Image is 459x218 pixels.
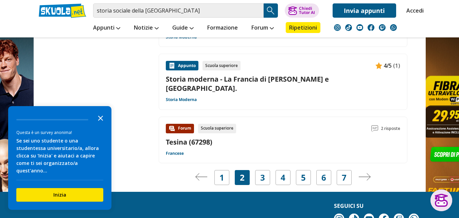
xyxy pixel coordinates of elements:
strong: Seguici su [334,202,364,209]
img: Appunti contenuto [375,62,382,69]
a: Pagina precedente [195,173,208,182]
button: Inizia [16,188,103,202]
img: tiktok [345,24,352,31]
img: Appunti contenuto [169,62,175,69]
a: Storia Moderna [166,97,197,102]
div: Chiedi Tutor AI [299,6,315,15]
img: facebook [368,24,374,31]
a: Francese [166,151,184,156]
a: 1 [219,173,224,182]
img: youtube [356,24,363,31]
img: Commenti lettura [371,125,378,132]
a: Tesina (67298) [166,137,212,147]
a: Accedi [406,3,421,18]
img: Pagina precedente [195,173,208,181]
div: Scuola superiore [198,124,236,133]
div: Forum [166,124,194,133]
a: 7 [342,173,347,182]
div: Questa è un survey anonima! [16,129,103,136]
span: 2 risposte [381,124,400,133]
span: 2 [240,173,245,182]
div: Scuola superiore [202,61,241,70]
a: Pagina successiva [358,173,371,182]
a: 3 [260,173,265,182]
span: (1) [393,61,400,70]
img: WhatsApp [390,24,397,31]
a: Notizie [132,22,160,34]
div: Survey [8,106,111,210]
nav: Navigazione pagine [159,170,407,185]
a: Storia moderna - La Francia di [PERSON_NAME] e [GEOGRAPHIC_DATA]. [166,74,400,93]
a: Formazione [206,22,240,34]
img: Cerca appunti, riassunti o versioni [266,5,276,16]
a: Forum [250,22,276,34]
a: Invia appunti [333,3,396,18]
button: Close the survey [94,111,107,124]
div: Se sei uno studente o una studentessa universitario/a, allora clicca su 'Inizia' e aiutaci a capi... [16,137,103,174]
span: 4/5 [384,61,392,70]
button: Search Button [264,3,278,18]
img: twitch [379,24,386,31]
a: Guide [171,22,195,34]
img: Forum contenuto [169,125,175,132]
img: Pagina successiva [358,173,371,181]
a: 4 [281,173,285,182]
a: Appunti [91,22,122,34]
input: Cerca appunti, riassunti o versioni [93,3,264,18]
a: 5 [301,173,306,182]
div: Appunto [166,61,198,70]
a: 6 [321,173,326,182]
button: ChiediTutor AI [285,3,319,18]
a: Ripetizioni [286,22,320,33]
img: instagram [334,24,341,31]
